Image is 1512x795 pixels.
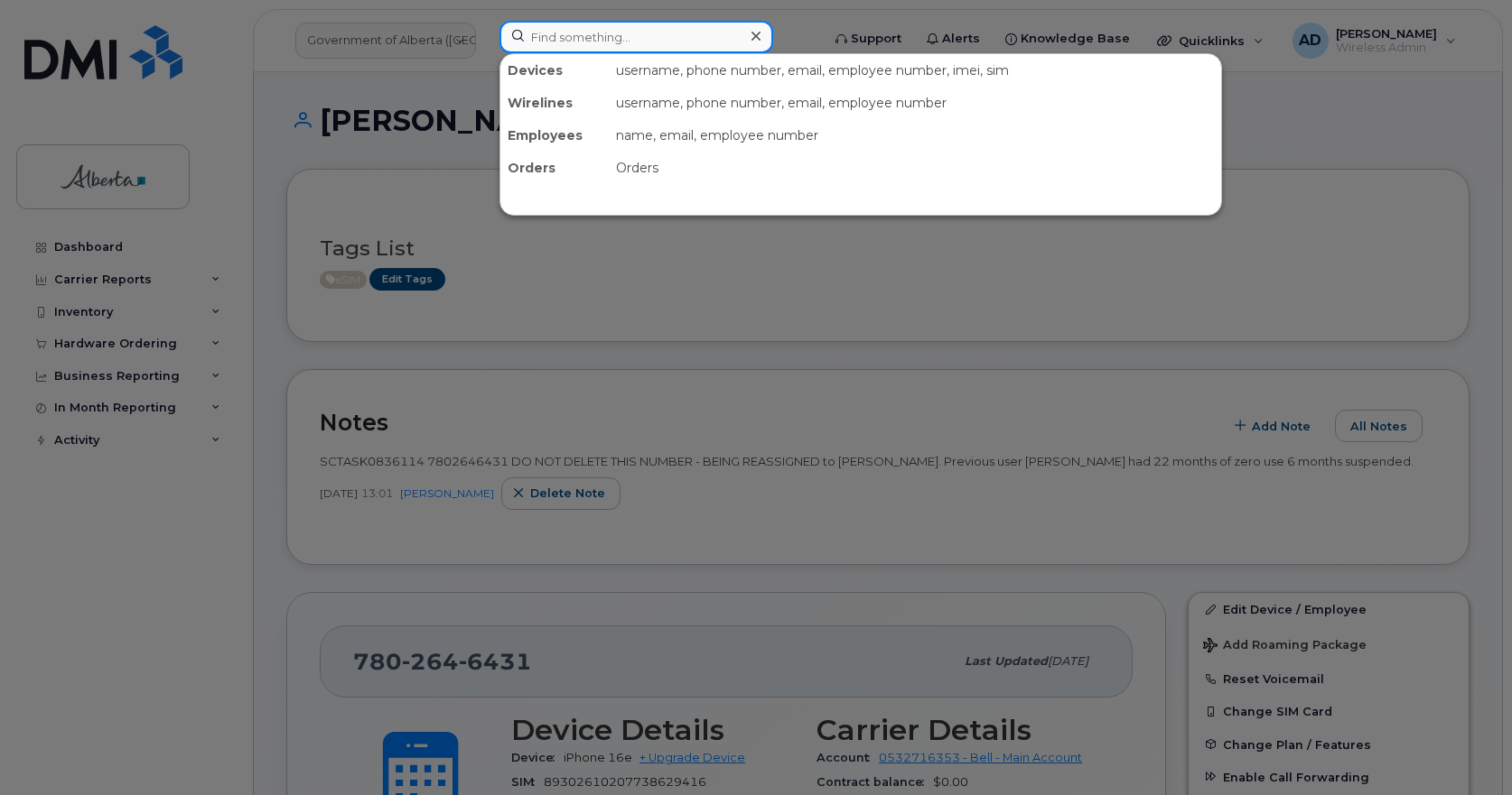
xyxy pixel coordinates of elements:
div: Wirelines [500,87,609,119]
div: Devices [500,54,609,87]
div: username, phone number, email, employee number, imei, sim [609,54,1221,87]
div: Orders [500,152,609,184]
div: Orders [609,152,1221,184]
div: username, phone number, email, employee number [609,87,1221,119]
div: name, email, employee number [609,119,1221,152]
div: Employees [500,119,609,152]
